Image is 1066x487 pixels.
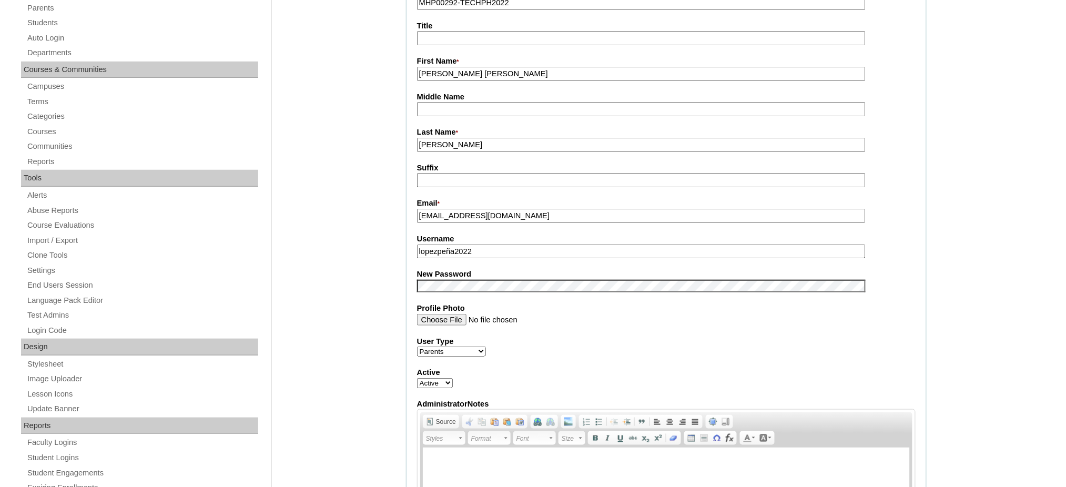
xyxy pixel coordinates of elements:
[636,416,648,428] a: Block Quote
[26,189,258,202] a: Alerts
[26,219,258,232] a: Course Evaluations
[26,95,258,108] a: Terms
[26,372,258,385] a: Image Uploader
[426,432,458,445] span: Styles
[26,451,258,464] a: Student Logins
[26,32,258,45] a: Auto Login
[423,431,465,445] a: Styles
[417,92,916,103] label: Middle Name
[593,416,605,428] a: Insert/Remove Bulleted List
[741,432,757,444] a: Text Colour
[757,432,774,444] a: Background Colour
[544,416,557,428] a: Unlink
[417,399,916,410] label: AdministratorNotes
[676,416,689,428] a: Align Right
[26,204,258,217] a: Abuse Reports
[580,416,593,428] a: Insert/Remove Numbered List
[424,416,458,428] a: Source
[651,416,664,428] a: Align Left
[468,431,511,445] a: Format
[26,249,258,262] a: Clone Tools
[417,127,916,138] label: Last Name
[710,432,723,444] a: Insert Special Character
[21,418,258,434] div: Reports
[689,416,702,428] a: Justify
[417,56,916,67] label: First Name
[627,432,639,444] a: Strike Through
[463,416,476,428] a: Cut
[562,416,575,428] a: Add Image
[417,336,916,347] label: User Type
[514,416,526,428] a: Paste from Word
[589,432,602,444] a: Bold
[417,21,916,32] label: Title
[417,234,916,245] label: Username
[608,416,621,428] a: Decrease Indent
[26,294,258,307] a: Language Pack Editor
[417,303,916,314] label: Profile Photo
[614,432,627,444] a: Underline
[434,418,456,426] span: Source
[417,198,916,209] label: Email
[21,339,258,356] div: Design
[602,432,614,444] a: Italic
[698,432,710,444] a: Insert Horizontal Line
[559,431,585,445] a: Size
[417,163,916,174] label: Suffix
[21,170,258,187] div: Tools
[26,2,258,15] a: Parents
[685,432,698,444] a: Table
[26,264,258,277] a: Settings
[501,416,514,428] a: Paste as plain text
[471,432,503,445] span: Format
[516,432,548,445] span: Font
[26,279,258,292] a: End Users Session
[26,110,258,123] a: Categories
[476,416,489,428] a: Copy
[26,436,258,449] a: Faculty Logins
[26,16,258,29] a: Students
[26,125,258,138] a: Courses
[26,388,258,401] a: Lesson Icons
[489,416,501,428] a: Paste
[26,140,258,153] a: Communities
[513,431,556,445] a: Font
[664,416,676,428] a: Centre
[26,402,258,415] a: Update Banner
[707,416,719,428] a: Maximise
[26,155,258,168] a: Reports
[652,432,665,444] a: Superscript
[26,466,258,480] a: Student Engagements
[26,46,258,59] a: Departments
[719,416,732,428] a: Show Blocks
[417,367,916,378] label: Active
[26,80,258,93] a: Campuses
[21,62,258,78] div: Courses & Communities
[26,358,258,371] a: Stylesheet
[26,324,258,337] a: Login Code
[562,432,577,445] span: Size
[639,432,652,444] a: Subscript
[621,416,633,428] a: Increase Indent
[417,269,916,280] label: New Password
[723,432,736,444] a: Insert Equation
[667,432,680,444] a: Remove Format
[532,416,544,428] a: Link
[26,309,258,322] a: Test Admins
[26,234,258,247] a: Import / Export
